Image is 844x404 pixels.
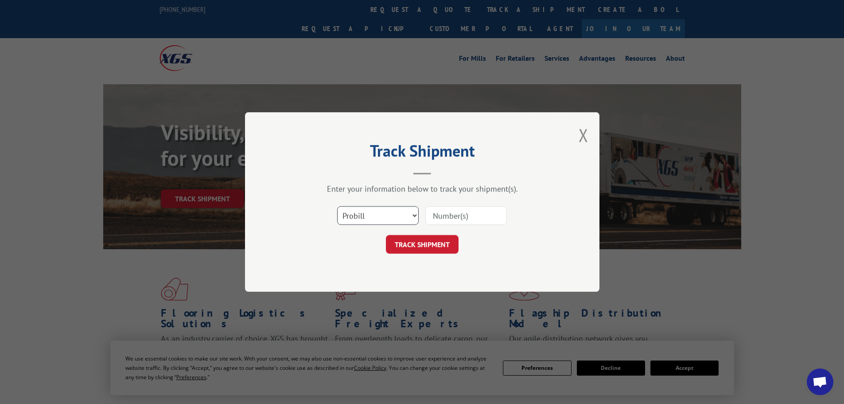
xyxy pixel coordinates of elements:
[425,206,507,225] input: Number(s)
[289,145,555,161] h2: Track Shipment
[579,123,588,147] button: Close modal
[386,235,459,254] button: TRACK SHIPMENT
[807,369,833,395] div: Open chat
[289,184,555,194] div: Enter your information below to track your shipment(s).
